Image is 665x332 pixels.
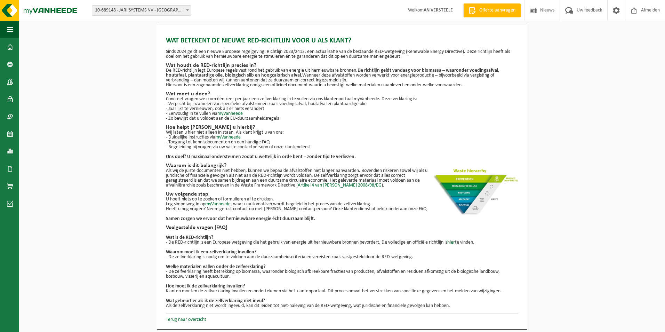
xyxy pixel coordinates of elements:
p: Concreet vragen we u om één keer per jaar een zelfverklaring in te vullen via ons klantenportaal ... [166,97,518,102]
h2: Waarom is dit belangrijk? [166,163,518,168]
b: Wat gebeurt er als ik de zelfverklaring niet invul? [166,298,265,303]
h2: Wat moet u doen? [166,91,518,97]
a: Terug naar overzicht [166,317,206,322]
p: De RED-richtlijn legt Europese regels vast rond het gebruik van energie uit hernieuwbare bronnen.... [166,68,518,83]
h2: Veelgestelde vragen (FAQ) [166,225,518,230]
p: Als wij de juiste documenten niet hebben, kunnen we bepaalde afvalstoffen niet langer aanvaarden.... [166,168,518,188]
a: Offerte aanvragen [463,3,521,17]
p: - Zo bewijst dat u voldoet aan de EU-duurzaamheidsregels [166,116,518,121]
p: - De RED-richtlijn is een Europese wetgeving die het gebruik van energie uit hernieuwbare bronnen... [166,240,518,245]
p: - Verplicht bij inzamelen van specifieke afvalstromen zoals voedingsafval, houtafval en plantaard... [166,102,518,106]
p: Wij laten u hier niet alleen in staan. Als klant krijgt u van ons: [166,130,518,135]
span: Wat betekent de nieuwe RED-richtlijn voor u als klant? [166,35,351,46]
p: - De zelfverklaring is nodig om te voldoen aan de duurzaamheidscriteria en vereisten zoals vastge... [166,255,518,260]
strong: De richtlijn geldt vandaag voor biomassa – waaronder voedingsafval, houtafval, plantaardige olie,... [166,68,499,78]
strong: AN VERSTEELE [424,8,453,13]
p: - Begeleiding bij vragen via uw vaste contactpersoon of onze klantendienst [166,145,518,150]
a: myVanheede [215,135,241,140]
p: - Jaarlijks te vernieuwen, ook als er niets verandert [166,106,518,111]
b: Welke materialen vallen onder de zelfverklaring? [166,264,265,269]
p: - Toegang tot kennisdocumenten en een handige FAQ [166,140,518,145]
a: myVanheede [217,111,243,116]
p: Sinds 2024 geldt een nieuwe Europese regelgeving: Richtlijn 2023/2413, een actualisatie van de be... [166,49,518,59]
span: Offerte aanvragen [478,7,517,14]
strong: Ons doel? U maximaal ondersteunen zodat u wettelijk in orde bent – zonder tijd te verliezen. [166,154,356,159]
p: Heeft u nog vragen? Neem gerust contact op met [PERSON_NAME]-contactpersoon? Onze klantendienst o... [166,207,518,212]
h2: Wat houdt de RED-richtlijn precies in? [166,63,518,68]
p: Klanten moeten de zelfverklaring invullen en ondertekenen via het klantenportaal. Dit proces omva... [166,289,518,294]
b: Wat is de RED-richtlijn? [166,235,213,240]
p: - Duidelijke instructies via [166,135,518,140]
b: Hoe moet ik de zelfverklaring invullen? [166,284,245,289]
p: - De zelfverklaring heeft betrekking op biomassa, waaronder biologisch afbreekbare fracties van p... [166,269,518,279]
p: - Eenvoudig in te vullen via [166,111,518,116]
span: 10-689148 - JARI SYSTEMS NV - BAVIKHOVE [92,6,191,15]
a: hier [447,240,455,245]
span: 10-689148 - JARI SYSTEMS NV - BAVIKHOVE [92,5,191,16]
p: U hoeft niets op te zoeken of formulieren af te drukken. Log simpelweg in op , waar u automatisch... [166,197,518,207]
a: Artikel 4 van [PERSON_NAME] 2008/98/EG [298,183,382,188]
b: Samen zorgen we ervoor dat hernieuwbare energie écht duurzaam blijft. [166,216,315,221]
h2: Uw volgende stap [166,191,518,197]
p: Als de zelfverklaring niet wordt ingevuld, kan dit leiden tot niet-naleving van de RED-wetgeving,... [166,303,518,308]
h2: Hoe helpt [PERSON_NAME] u hierbij? [166,125,518,130]
b: Waarom moet ik een zelfverklaring invullen? [166,250,256,255]
p: Hiervoor is een zogenaamde zelfverklaring nodig: een officieel document waarin u bevestigt welke ... [166,83,518,88]
a: myVanheede [205,201,231,207]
